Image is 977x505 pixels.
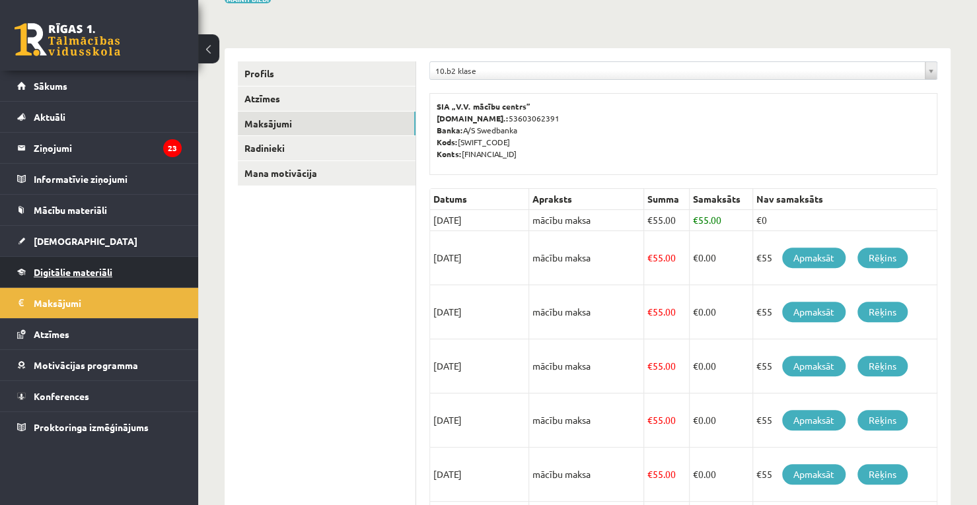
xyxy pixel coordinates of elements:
b: [DOMAIN_NAME].: [437,113,509,123]
a: Konferences [17,381,182,411]
td: mācību maksa [529,231,644,285]
span: € [647,252,653,263]
td: [DATE] [430,231,529,285]
span: € [693,360,698,372]
th: Summa [644,189,690,210]
a: 10.b2 klase [430,62,937,79]
span: € [693,468,698,480]
a: Profils [238,61,416,86]
td: 55.00 [644,339,690,393]
span: [DEMOGRAPHIC_DATA] [34,235,137,247]
a: Apmaksāt [782,356,846,376]
a: Atzīmes [238,86,416,111]
legend: Ziņojumi [34,133,182,163]
span: € [647,306,653,318]
td: 55.00 [644,210,690,231]
td: [DATE] [430,339,529,393]
a: Rīgas 1. Tālmācības vidusskola [15,23,120,56]
a: Ziņojumi23 [17,133,182,163]
td: €0 [753,210,937,231]
span: € [647,414,653,426]
span: € [693,252,698,263]
span: Mācību materiāli [34,204,107,216]
span: Atzīmes [34,328,69,340]
b: Konts: [437,149,462,159]
td: [DATE] [430,210,529,231]
span: Sākums [34,80,67,92]
a: Proktoringa izmēģinājums [17,412,182,442]
td: 55.00 [644,231,690,285]
td: mācību maksa [529,210,644,231]
td: €55 [753,339,937,393]
td: 0.00 [689,285,752,339]
a: Rēķins [857,464,908,485]
span: Proktoringa izmēģinājums [34,421,149,433]
i: 23 [163,139,182,157]
a: Apmaksāt [782,248,846,268]
a: Maksājumi [238,112,416,136]
a: Apmaksāt [782,464,846,485]
b: Kods: [437,137,458,147]
th: Datums [430,189,529,210]
a: Apmaksāt [782,302,846,322]
legend: Maksājumi [34,288,182,318]
td: [DATE] [430,285,529,339]
a: Mana motivācija [238,161,416,185]
a: Aktuāli [17,102,182,132]
a: Radinieki [238,136,416,160]
td: [DATE] [430,393,529,448]
a: Rēķins [857,356,908,376]
a: Rēķins [857,302,908,322]
td: 0.00 [689,448,752,502]
a: Maksājumi [17,288,182,318]
td: mācību maksa [529,448,644,502]
td: mācību maksa [529,339,644,393]
a: Apmaksāt [782,410,846,430]
td: €55 [753,393,937,448]
td: mācību maksa [529,393,644,448]
a: Sākums [17,71,182,101]
span: € [693,214,698,226]
a: Rēķins [857,410,908,430]
a: Mācību materiāli [17,195,182,225]
td: mācību maksa [529,285,644,339]
span: € [647,360,653,372]
span: € [647,214,653,226]
span: Digitālie materiāli [34,266,112,278]
td: €55 [753,448,937,502]
a: Rēķins [857,248,908,268]
td: 55.00 [689,210,752,231]
th: Samaksāts [689,189,752,210]
span: € [693,414,698,426]
td: [DATE] [430,448,529,502]
legend: Informatīvie ziņojumi [34,164,182,194]
th: Nav samaksāts [753,189,937,210]
td: 0.00 [689,339,752,393]
b: Banka: [437,125,463,135]
span: Konferences [34,390,89,402]
td: 0.00 [689,231,752,285]
td: €55 [753,285,937,339]
span: Aktuāli [34,111,65,123]
a: Informatīvie ziņojumi [17,164,182,194]
a: Motivācijas programma [17,350,182,380]
td: 55.00 [644,285,690,339]
td: €55 [753,231,937,285]
span: € [647,468,653,480]
a: [DEMOGRAPHIC_DATA] [17,226,182,256]
td: 55.00 [644,448,690,502]
span: € [693,306,698,318]
p: 53603062391 A/S Swedbanka [SWIFT_CODE] [FINANCIAL_ID] [437,100,930,160]
th: Apraksts [529,189,644,210]
span: Motivācijas programma [34,359,138,371]
td: 55.00 [644,393,690,448]
td: 0.00 [689,393,752,448]
a: Atzīmes [17,319,182,349]
b: SIA „V.V. mācību centrs” [437,101,531,112]
span: 10.b2 klase [435,62,920,79]
a: Digitālie materiāli [17,257,182,287]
